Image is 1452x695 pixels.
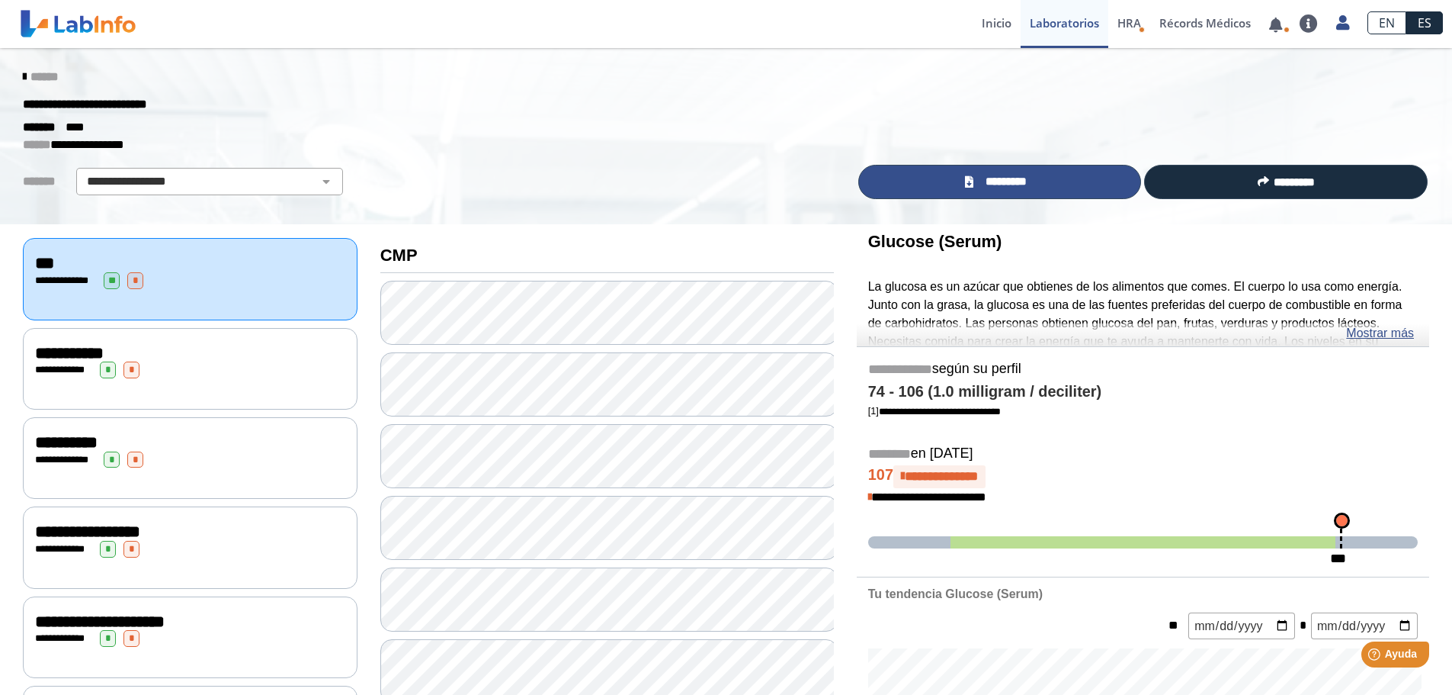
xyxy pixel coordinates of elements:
span: HRA [1117,15,1141,31]
input: mm/dd/yyyy [1311,613,1418,639]
a: Mostrar más [1346,324,1414,343]
h5: según su perfil [868,361,1418,378]
b: Glucose (Serum) [868,232,1002,251]
input: mm/dd/yyyy [1188,613,1295,639]
a: [1] [868,405,1001,417]
a: ES [1406,11,1443,34]
h4: 107 [868,465,1418,488]
a: EN [1367,11,1406,34]
h4: 74 - 106 (1.0 milligram / deciliter) [868,383,1418,401]
p: La glucosa es un azúcar que obtienes de los alimentos que comes. El cuerpo lo usa como energía. J... [868,278,1418,388]
b: CMP [380,246,418,265]
b: Tu tendencia Glucose (Serum) [868,587,1043,600]
h5: en [DATE] [868,446,1418,463]
iframe: Help widget launcher [1316,635,1435,678]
